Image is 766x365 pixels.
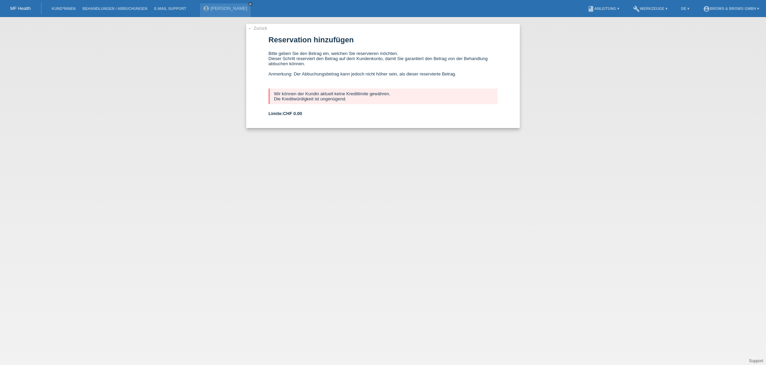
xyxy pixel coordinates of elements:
a: close [248,2,253,6]
a: Kund*innen [48,6,79,11]
a: Support [749,359,763,363]
a: ← Zurück [248,26,267,31]
i: book [587,5,594,12]
a: bookAnleitung ▾ [584,6,623,11]
a: E-Mail Support [151,6,190,11]
a: DE ▾ [678,6,693,11]
a: Behandlungen / Abbuchungen [79,6,151,11]
div: Bitte geben Sie den Betrag ein, welchen Sie reservieren möchten. Dieser Schritt reserviert den Be... [268,51,498,82]
a: [PERSON_NAME] [211,6,247,11]
i: close [249,2,252,6]
b: Limite: [268,111,302,116]
span: CHF 0.00 [283,111,302,116]
a: MF Health [10,6,31,11]
a: buildWerkzeuge ▾ [630,6,671,11]
i: account_circle [703,5,710,12]
i: build [633,5,640,12]
a: account_circleBrows & Brows GmbH ▾ [700,6,763,11]
div: Wir können der Kundin aktuell keine Kreditlimite gewähren. Die Kreditwürdigkeit ist ungenügend. [268,88,498,104]
h1: Reservation hinzufügen [268,36,498,44]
